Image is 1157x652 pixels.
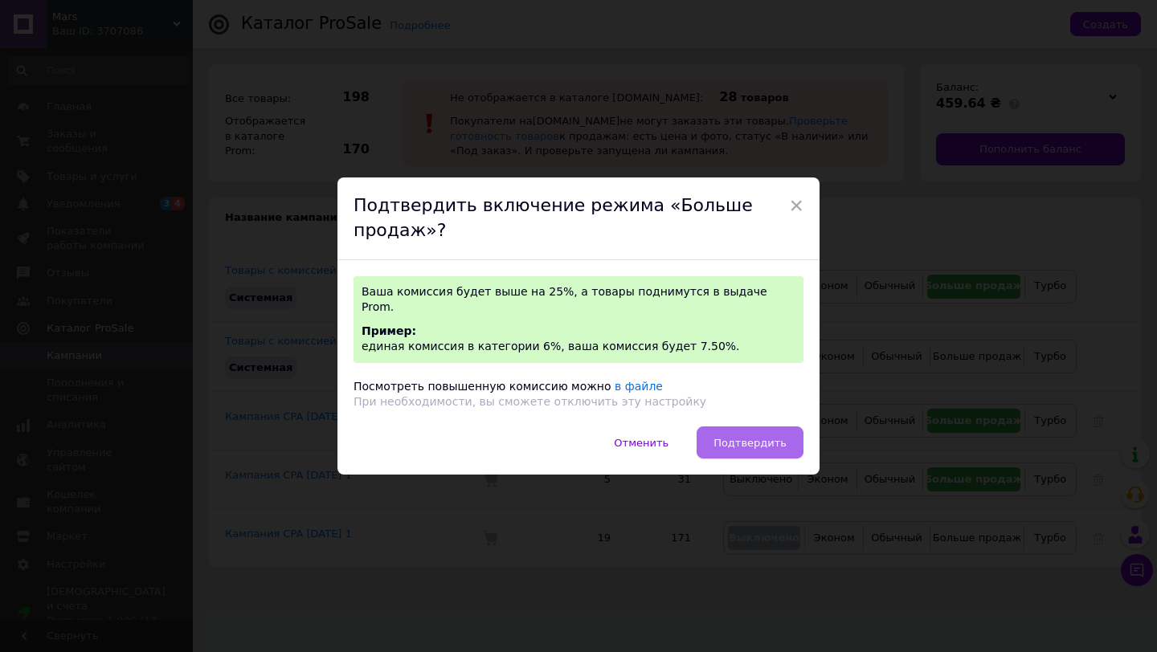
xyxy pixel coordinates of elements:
[615,380,663,393] a: в файле
[362,340,740,352] span: единая комиссия в категории 6%, ваша комиссия будет 7.50%.
[789,192,803,219] span: ×
[697,426,803,458] button: Подтвердить
[354,380,611,393] span: Посмотреть повышенную комиссию можно
[354,395,706,408] span: При необходимости, вы сможете отключить эту настройку
[614,437,668,449] span: Отменить
[597,426,685,458] button: Отменить
[362,285,767,314] span: Ваша комиссия будет выше на 25%, а товары поднимутся в выдаче Prom.
[337,177,820,260] div: Подтвердить включение режима «Больше продаж»?
[713,437,787,449] span: Подтвердить
[362,324,416,337] span: Пример:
